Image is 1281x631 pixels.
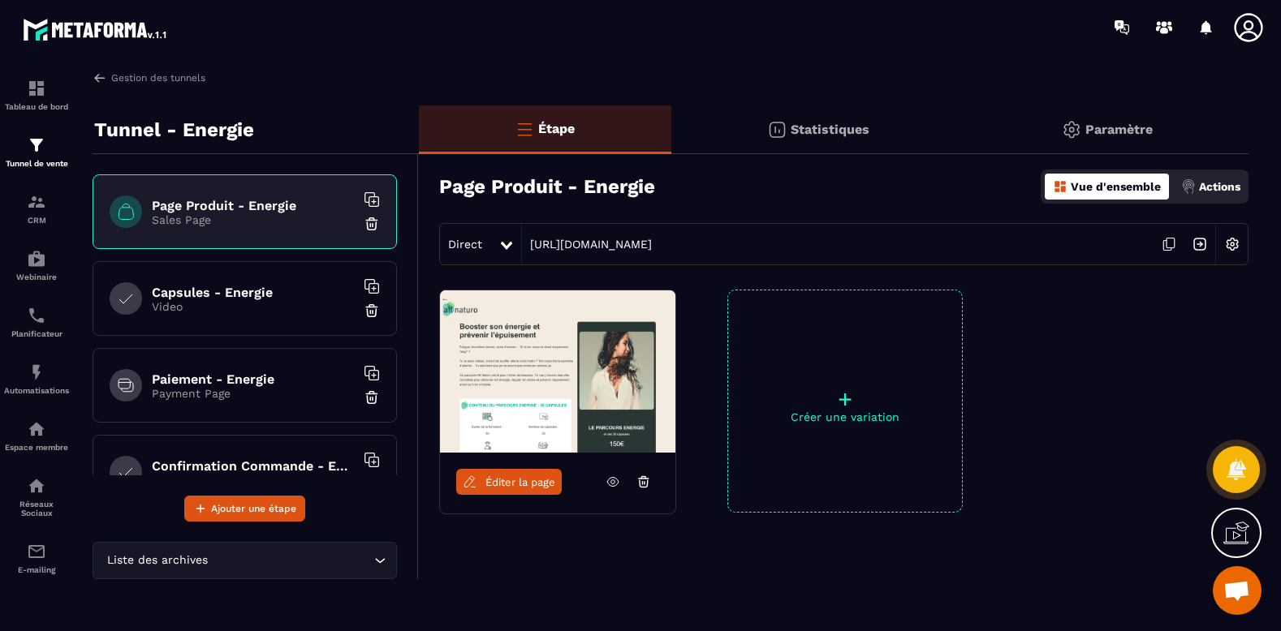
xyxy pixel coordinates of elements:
p: Actions [1199,180,1240,193]
a: formationformationCRM [4,180,69,237]
a: schedulerschedulerPlanificateur [4,294,69,350]
p: Automatisations [4,386,69,395]
p: Étape [538,121,575,136]
img: logo [23,15,169,44]
img: automations [27,419,46,439]
a: automationsautomationsWebinaire [4,237,69,294]
img: arrow [93,71,107,85]
p: Payment Page [152,387,355,400]
p: Réseaux Sociaux [4,500,69,517]
img: automations [27,363,46,382]
img: scheduler [27,306,46,325]
p: Espace membre [4,443,69,452]
p: Tableau de bord [4,102,69,111]
img: arrow-next.bcc2205e.svg [1184,229,1215,260]
img: trash [364,389,380,406]
p: Purchase Thank You [152,474,355,487]
p: Tunnel - Energie [94,114,254,146]
span: Liste des archives [103,552,211,569]
img: setting-gr.5f69749f.svg [1062,120,1081,140]
p: Planificateur [4,329,69,338]
h3: Page Produit - Energie [439,175,655,198]
a: Éditer la page [456,469,562,495]
p: Sales Page [152,213,355,226]
a: automationsautomationsEspace membre [4,407,69,464]
img: email [27,542,46,561]
a: social-networksocial-networkRéseaux Sociaux [4,464,69,530]
a: Ouvrir le chat [1213,566,1262,615]
img: trash [364,216,380,232]
img: automations [27,249,46,268]
span: Ajouter une étape [211,500,296,517]
span: Éditer la page [485,476,555,488]
h6: Paiement - Energie [152,371,355,387]
img: formation [27,135,46,155]
h6: Confirmation Commande - Energie [152,458,355,474]
a: automationsautomationsAutomatisations [4,350,69,407]
p: Tunnel de vente [4,159,69,168]
h6: Capsules - Energie [152,285,355,300]
div: Search for option [93,542,397,579]
p: Webinaire [4,273,69,281]
img: trash [364,303,380,319]
img: formation [27,79,46,98]
img: social-network [27,476,46,496]
p: CRM [4,216,69,225]
img: dashboard-orange.40269519.svg [1053,179,1067,194]
span: Direct [448,238,482,251]
img: actions.d6e523a2.png [1181,179,1196,194]
img: setting-w.858f3a88.svg [1217,229,1248,260]
button: Ajouter une étape [184,496,305,522]
p: Statistiques [791,122,869,137]
img: bars-o.4a397970.svg [515,119,534,139]
img: formation [27,192,46,212]
a: Gestion des tunnels [93,71,205,85]
img: image [440,290,675,453]
a: [URL][DOMAIN_NAME] [522,238,652,251]
p: Vue d'ensemble [1071,180,1161,193]
input: Search for option [211,552,370,569]
a: formationformationTableau de bord [4,67,69,123]
a: emailemailE-mailing [4,530,69,586]
p: + [728,388,962,410]
img: stats.20deebd0.svg [767,120,787,140]
p: Video [152,300,355,313]
h6: Page Produit - Energie [152,198,355,213]
p: Paramètre [1085,122,1153,137]
p: Créer une variation [728,410,962,423]
p: E-mailing [4,565,69,574]
a: formationformationTunnel de vente [4,123,69,180]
